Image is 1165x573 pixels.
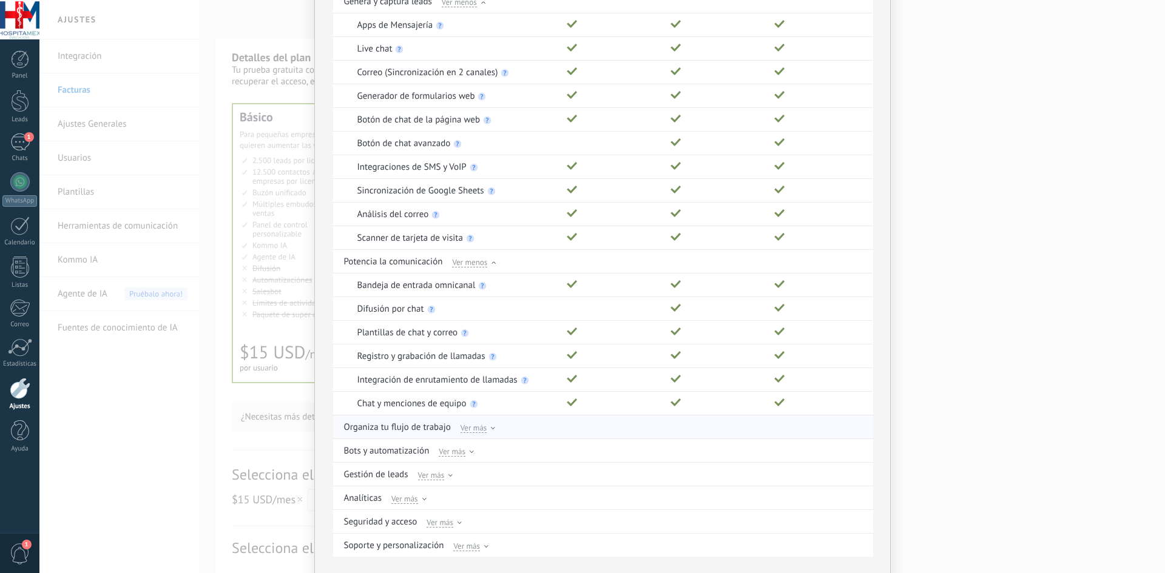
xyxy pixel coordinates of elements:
span: Ver más [427,517,453,528]
p: Analíticas [344,492,382,503]
p: Soporte y personalización [344,540,444,551]
div: Calendario [2,239,38,247]
p: Bots y automatización [344,445,430,456]
p: Análisis del correo [357,209,429,219]
p: Correo (Sincronización en 2 canales) [357,67,498,78]
div: Panel [2,72,38,80]
div: WhatsApp [2,195,37,207]
span: Ver más [418,469,445,480]
p: Organiza tu flujo de trabajo [344,421,451,432]
span: 1 [22,540,32,549]
p: Bandeja de entrada omnicanal [357,280,476,290]
p: Sincronización de Google Sheets [357,185,484,196]
p: Gestión de leads [344,469,408,480]
div: Listas [2,281,38,289]
p: Integraciones de SMS y VoIP [357,161,467,172]
button: Ver menos [452,256,496,267]
p: Integración de enrutamiento de llamadas [357,374,518,385]
span: Ver más [461,422,487,433]
p: Potencia la comunicación [344,256,443,267]
span: 1 [24,132,34,142]
button: Ver más [418,469,453,480]
span: Ver menos [452,256,487,267]
span: Ver más [453,540,480,551]
p: Botón de chat avanzado [357,138,451,149]
p: Registro y grabación de llamadas [357,350,485,361]
div: Leads [2,116,38,124]
div: Chats [2,155,38,163]
p: Botón de chat de la página web [357,114,481,125]
p: Seguridad y acceso [344,516,417,527]
button: Ver más [461,421,496,432]
p: Scanner de tarjeta de visita [357,232,463,243]
p: Generador de formularios web [357,90,475,101]
p: Difusión por chat [357,303,424,314]
p: Plantillas de chat y correo [357,327,458,338]
div: Correo [2,321,38,329]
button: Ver más [391,492,427,503]
span: Ver más [391,493,418,504]
div: Ayuda [2,445,38,453]
div: Estadísticas [2,360,38,368]
button: Ver más [453,540,488,551]
p: Live chat [357,43,393,54]
p: Chat y menciones de equipo [357,398,467,409]
p: Apps de Mensajería [357,19,433,30]
div: Ajustes [2,403,38,410]
button: Ver más [427,516,462,527]
span: Ver más [439,446,465,457]
button: Ver más [439,445,474,456]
